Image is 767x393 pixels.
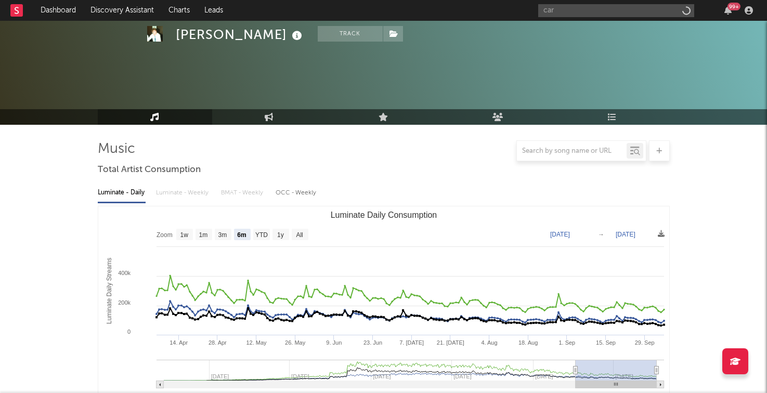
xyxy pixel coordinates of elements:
text: [DATE] [550,231,570,238]
text: Zoom [157,231,173,239]
text: → [598,231,604,238]
button: 99+ [724,6,732,15]
text: 15. Sep [596,339,616,346]
text: 29. Sep [634,339,654,346]
input: Search by song name or URL [517,147,627,155]
text: Luminate Daily Consumption [330,211,437,219]
text: YTD [255,231,267,239]
text: 1w [180,231,188,239]
text: 1. Sep [558,339,575,346]
text: Luminate Daily Streams [105,258,112,324]
text: 1m [199,231,207,239]
div: OCC - Weekly [276,184,317,202]
text: 28. Apr [208,339,226,346]
div: 99 + [727,3,740,10]
input: Search for artists [538,4,694,17]
div: [PERSON_NAME] [176,26,305,43]
text: 12. May [246,339,267,346]
text: [DATE] [616,231,635,238]
text: 200k [118,299,131,306]
text: 18. Aug [518,339,538,346]
span: Total Artist Consumption [98,164,201,176]
text: 3m [218,231,227,239]
text: 23. Jun [363,339,382,346]
text: 1y [277,231,284,239]
text: 400k [118,270,131,276]
text: 14. Apr [170,339,188,346]
text: 4. Aug [481,339,497,346]
text: 21. [DATE] [436,339,464,346]
text: 26. May [285,339,306,346]
text: 6m [237,231,246,239]
text: 7. [DATE] [399,339,424,346]
button: Track [318,26,383,42]
div: Luminate - Daily [98,184,146,202]
text: All [296,231,303,239]
text: 0 [127,329,130,335]
text: 9. Jun [326,339,342,346]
